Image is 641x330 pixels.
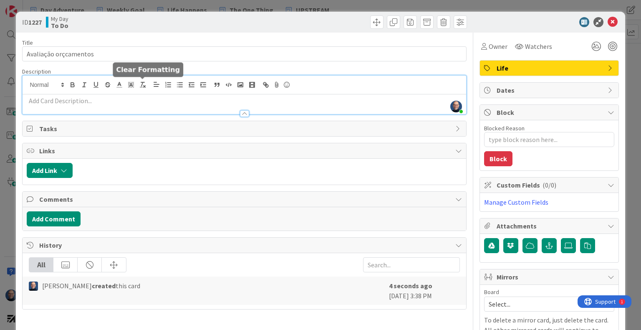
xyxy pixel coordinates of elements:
span: Custom Fields [497,180,603,190]
span: [PERSON_NAME] this card [42,281,140,291]
span: Attachments [497,221,603,231]
span: Select... [489,298,596,310]
span: Board [484,289,499,295]
button: Block [484,151,512,166]
span: ID [22,17,42,27]
a: Manage Custom Fields [484,198,548,206]
span: My Day [51,15,68,22]
span: Watchers [525,41,552,51]
input: type card name here... [22,46,466,61]
span: Owner [489,41,507,51]
div: 1 [43,3,45,10]
button: Add Link [27,163,73,178]
div: [DATE] 3:38 PM [389,281,460,301]
input: Search... [363,257,460,272]
span: Tasks [39,124,451,134]
span: History [39,240,451,250]
span: Dates [497,85,603,95]
span: Description [22,68,51,75]
span: Block [497,107,603,117]
span: Mirrors [497,272,603,282]
label: Blocked Reason [484,124,525,132]
b: created [92,282,116,290]
b: To Do [51,22,68,29]
div: All [29,258,53,272]
b: 1227 [28,18,42,26]
b: 4 seconds ago [389,282,432,290]
img: S8dkA9RpCuHXNfjtQIqKzkrxbbmCok6K.PNG [450,101,462,112]
button: Add Comment [27,211,81,226]
span: Links [39,146,451,156]
span: Comments [39,194,451,204]
span: ( 0/0 ) [543,181,556,189]
span: Life [497,63,603,73]
img: Fg [29,282,38,291]
h5: Clear Formatting [116,66,180,74]
label: Title [22,39,33,46]
span: Support [18,1,38,11]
